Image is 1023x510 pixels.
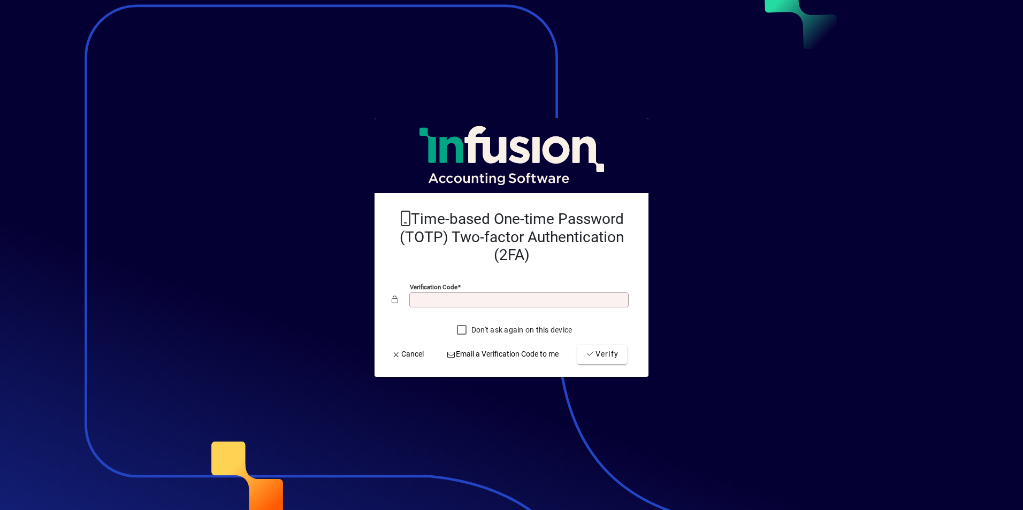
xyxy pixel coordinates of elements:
[586,349,619,360] span: Verify
[392,349,424,360] span: Cancel
[392,210,631,264] h2: Time-based One-time Password (TOTP) Two-factor Authentication (2FA)
[410,283,457,291] mat-label: Verification code
[442,345,563,364] button: Email a Verification Code to me
[447,349,559,360] span: Email a Verification Code to me
[469,324,572,335] label: Don't ask again on this device
[577,345,627,364] button: Verify
[387,345,428,364] button: Cancel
